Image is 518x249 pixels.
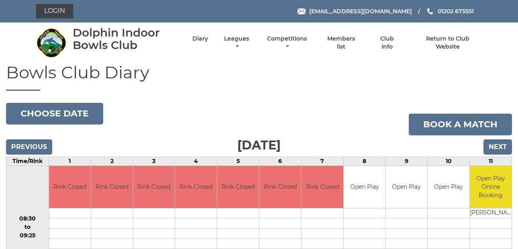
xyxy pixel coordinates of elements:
[470,157,512,166] td: 11
[91,157,133,166] td: 2
[259,157,301,166] td: 6
[385,166,427,208] td: Open Play
[343,157,385,166] td: 8
[265,35,309,51] a: Competitions
[6,139,52,155] input: Previous
[217,166,259,208] td: Rink Closed
[385,157,428,166] td: 9
[438,8,474,15] span: 01202 675551
[414,35,482,51] a: Return to Club Website
[217,157,259,166] td: 5
[426,7,474,16] a: Phone us 01202 675551
[6,63,512,91] h1: Bowls Club Diary
[222,35,251,51] a: Leagues
[428,166,469,208] td: Open Play
[259,166,301,208] td: Rink Closed
[49,157,91,166] td: 1
[298,7,412,16] a: Email [EMAIL_ADDRESS][DOMAIN_NAME]
[91,166,133,208] td: Rink Closed
[192,35,208,43] a: Diary
[175,157,217,166] td: 4
[323,35,360,51] a: Members list
[6,103,103,124] button: Choose date
[470,208,512,218] td: [PERSON_NAME]
[298,8,306,14] img: Email
[36,4,73,18] a: Login
[470,166,512,208] td: Open Play Online Booking
[374,35,400,51] a: Club Info
[409,114,512,135] a: Book a match
[344,166,385,208] td: Open Play
[36,28,66,58] img: Dolphin Indoor Bowls Club
[302,166,343,208] td: Rink Closed
[301,157,343,166] td: 7
[73,27,178,51] div: Dolphin Indoor Bowls Club
[309,8,412,15] span: [EMAIL_ADDRESS][DOMAIN_NAME]
[133,166,175,208] td: Rink Closed
[133,157,175,166] td: 3
[175,166,217,208] td: Rink Closed
[428,157,470,166] td: 10
[427,8,433,14] img: Phone us
[6,157,49,166] td: Time/Rink
[483,139,512,155] input: Next
[49,166,91,208] td: Rink Closed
